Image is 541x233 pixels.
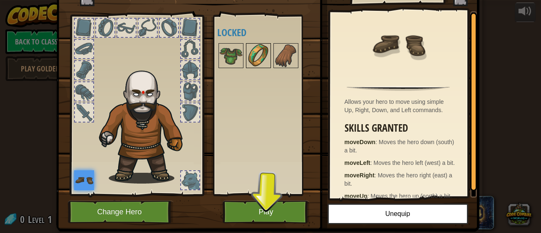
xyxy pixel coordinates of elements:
div: Allows your hero to move using simple Up, Right, Down, and Left commands. [345,98,457,114]
span: : [367,193,371,199]
span: Moves the hero left (west) a bit. [374,159,455,166]
button: Play [223,201,310,223]
span: Moves the hero right (east) a bit. [345,172,452,187]
strong: moveRight [345,172,375,179]
img: portrait.png [247,44,270,67]
h4: Locked [217,27,315,38]
img: portrait.png [219,44,243,67]
span: : [370,159,374,166]
img: portrait.png [74,170,94,190]
img: portrait.png [371,17,425,71]
span: Moves the hero down (south) a bit. [345,139,454,154]
img: portrait.png [274,44,298,67]
strong: moveLeft [345,159,370,166]
span: : [375,139,379,145]
button: Change Hero [68,201,174,223]
strong: moveDown [345,139,376,145]
img: hr.png [347,86,449,91]
img: goliath_hair.png [95,63,197,184]
button: Unequip [328,204,468,224]
span: Moves the hero up (north) a bit. [371,193,452,199]
span: : [375,172,378,179]
h3: Skills Granted [345,123,457,134]
strong: moveUp [345,193,367,199]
